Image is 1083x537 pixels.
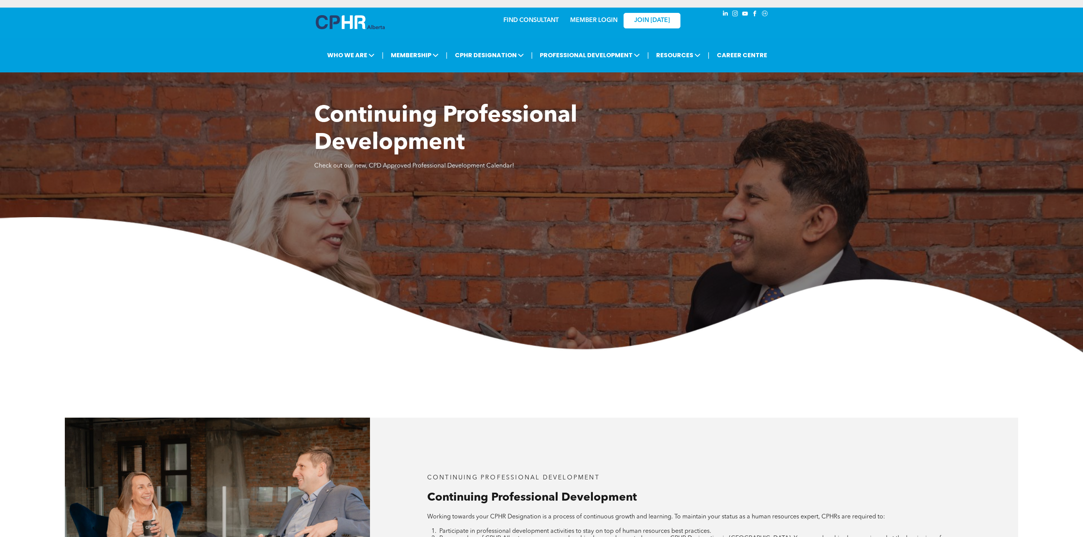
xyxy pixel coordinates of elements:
a: CAREER CENTRE [715,48,770,62]
a: linkedin [721,9,730,20]
span: Continuing Professional Development [427,492,637,503]
span: JOIN [DATE] [634,17,670,24]
span: MEMBERSHIP [389,48,441,62]
li: | [382,47,384,63]
a: facebook [751,9,759,20]
span: PROFESSIONAL DEVELOPMENT [538,48,642,62]
span: Participate in professional development activities to stay on top of human resources best practices. [439,528,711,534]
span: Check out our new, CPD Approved Professional Development Calendar! [314,163,514,169]
span: CONTINUING PROFESSIONAL DEVELOPMENT [427,475,600,481]
li: | [446,47,448,63]
span: RESOURCES [654,48,703,62]
a: FIND CONSULTANT [503,17,559,23]
span: Continuing Professional Development [314,105,577,155]
a: JOIN [DATE] [624,13,680,28]
li: | [708,47,710,63]
span: CPHR DESIGNATION [453,48,526,62]
a: Social network [761,9,769,20]
li: | [647,47,649,63]
a: youtube [741,9,749,20]
li: | [531,47,533,63]
span: Working towards your CPHR Designation is a process of continuous growth and learning. To maintain... [427,514,885,520]
img: A blue and white logo for cp alberta [316,15,385,29]
a: MEMBER LOGIN [570,17,618,23]
a: instagram [731,9,740,20]
span: WHO WE ARE [325,48,377,62]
